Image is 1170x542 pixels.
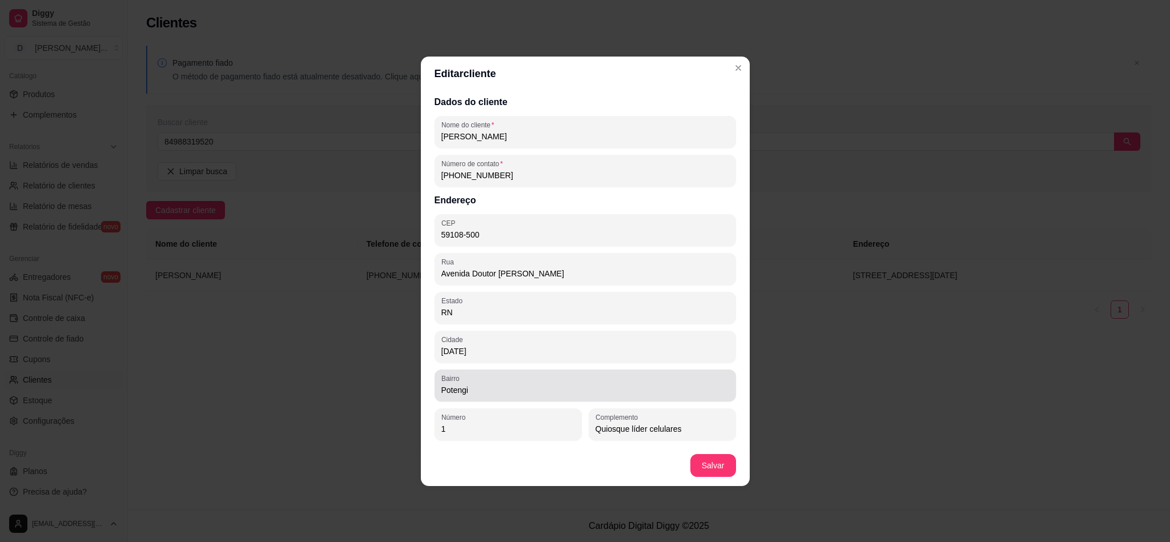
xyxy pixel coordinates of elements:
[690,454,736,477] button: Salvar
[441,374,464,383] label: Bairro
[441,257,458,267] label: Rua
[441,335,467,344] label: Cidade
[441,296,467,306] label: Estado
[441,170,729,181] input: Número de contato
[435,194,736,207] h2: Endereço
[441,412,469,422] label: Número
[441,423,575,435] input: Número
[441,120,498,130] label: Nome do cliente
[441,307,729,318] input: Estado
[441,131,729,142] input: Nome do cliente
[441,159,506,168] label: Número de contato
[441,268,729,279] input: Rua
[441,384,729,396] input: Bairro
[729,59,747,77] button: Close
[441,229,729,240] input: CEP
[441,346,729,357] input: Cidade
[441,218,459,228] label: CEP
[421,57,750,91] header: Editar cliente
[596,423,729,435] input: Complemento
[435,95,736,109] h2: Dados do cliente
[596,412,642,422] label: Complemento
